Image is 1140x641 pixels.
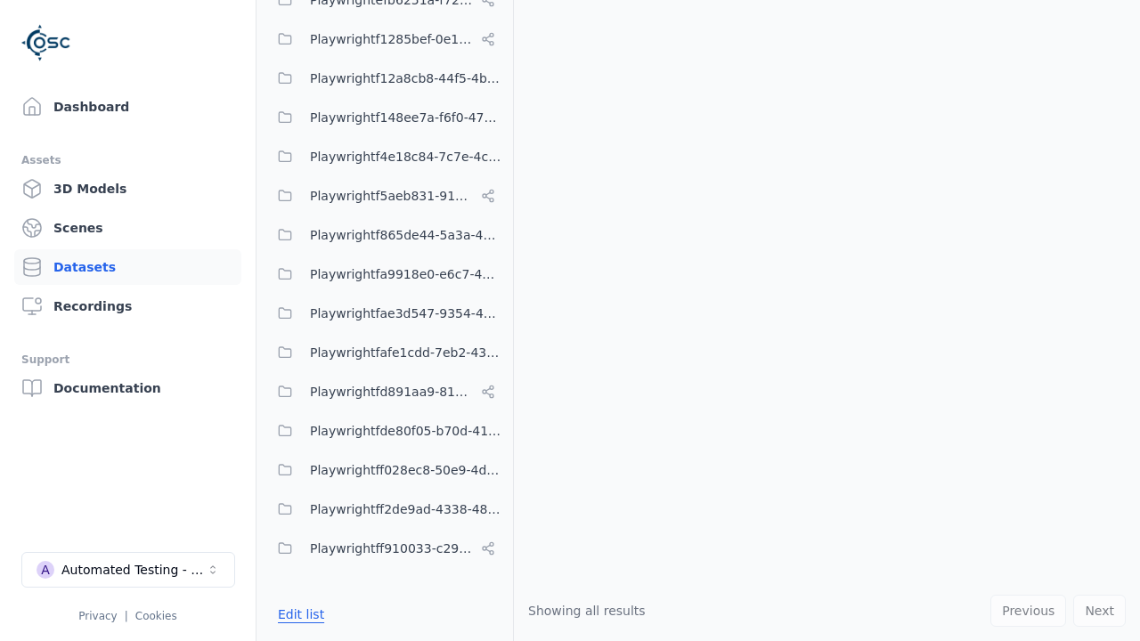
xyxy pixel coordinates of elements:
span: Playwrightf148ee7a-f6f0-478b-8659-42bd4a5eac88 [310,107,502,128]
div: A [37,561,54,579]
a: Privacy [78,610,117,622]
button: Playwrightfafe1cdd-7eb2-4390-bfe1-ed4773ecffac [267,335,502,370]
span: Playwrightff028ec8-50e9-4dd8-81bd-941bca1e104f [310,459,502,481]
button: Playwrightff910033-c297-413c-9627-78f34a067480 [267,531,502,566]
button: Playwrightfd891aa9-817c-4b53-b4a5-239ad8786b13 [267,374,502,410]
span: Playwrightf4e18c84-7c7e-4c28-bfa4-7be69262452c [310,146,502,167]
div: Assets [21,150,234,171]
button: Playwrightf148ee7a-f6f0-478b-8659-42bd4a5eac88 [267,100,502,135]
button: Playwrightf1285bef-0e1f-4916-a3c2-d80ed4e692e1 [267,21,502,57]
span: Playwrightfa9918e0-e6c7-48e0-9ade-ec9b0f0d9008 [310,264,502,285]
a: Documentation [14,370,241,406]
span: Playwrightf12a8cb8-44f5-4bf0-b292-721ddd8e7e42 [310,68,502,89]
div: Automated Testing - Playwright [61,561,206,579]
a: Datasets [14,249,241,285]
span: Playwrightff2de9ad-4338-48c0-bd04-efed0ef8cbf4 [310,499,502,520]
button: Playwrightfae3d547-9354-4b34-ba80-334734bb31d4 [267,296,502,331]
span: Playwrightfafe1cdd-7eb2-4390-bfe1-ed4773ecffac [310,342,502,363]
button: Playwrightfde80f05-b70d-4104-ad1c-b71865a0eedf [267,413,502,449]
span: Playwrightfd891aa9-817c-4b53-b4a5-239ad8786b13 [310,381,474,402]
img: Logo [21,18,71,68]
span: Playwrightfde80f05-b70d-4104-ad1c-b71865a0eedf [310,420,502,442]
a: Scenes [14,210,241,246]
button: Playwrightf12a8cb8-44f5-4bf0-b292-721ddd8e7e42 [267,61,502,96]
button: Playwrightf5aeb831-9105-46b5-9a9b-c943ac435ad3 [267,178,502,214]
span: Playwrightfae3d547-9354-4b34-ba80-334734bb31d4 [310,303,502,324]
button: Playwrightf865de44-5a3a-4288-a605-65bfd134d238 [267,217,502,253]
span: | [125,610,128,622]
span: Showing all results [528,604,646,618]
button: Edit list [267,598,335,630]
a: Dashboard [14,89,241,125]
a: Cookies [135,610,177,622]
button: Select a workspace [21,552,235,588]
span: Playwrightf5aeb831-9105-46b5-9a9b-c943ac435ad3 [310,185,474,207]
button: Playwrightff028ec8-50e9-4dd8-81bd-941bca1e104f [267,452,502,488]
button: Playwrightf4e18c84-7c7e-4c28-bfa4-7be69262452c [267,139,502,174]
span: Playwrightf865de44-5a3a-4288-a605-65bfd134d238 [310,224,502,246]
span: Playwrightff910033-c297-413c-9627-78f34a067480 [310,538,474,559]
button: Playwrightfa9918e0-e6c7-48e0-9ade-ec9b0f0d9008 [267,256,502,292]
a: Recordings [14,288,241,324]
div: Support [21,349,234,370]
span: Playwrightf1285bef-0e1f-4916-a3c2-d80ed4e692e1 [310,28,474,50]
button: Playwrightff2de9ad-4338-48c0-bd04-efed0ef8cbf4 [267,491,502,527]
a: 3D Models [14,171,241,207]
